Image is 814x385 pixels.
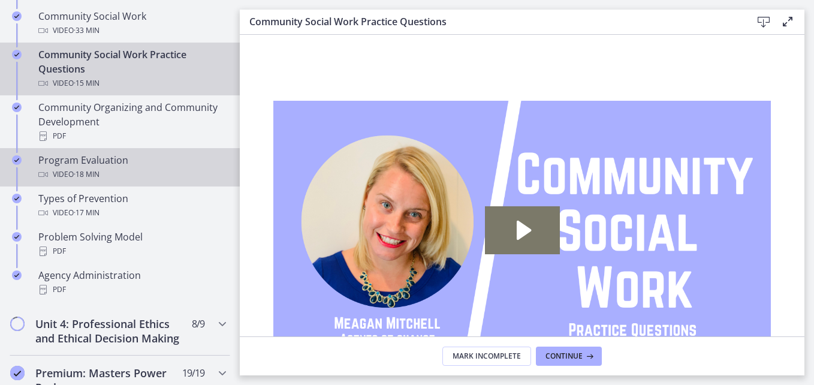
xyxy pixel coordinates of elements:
div: Types of Prevention [38,191,225,220]
div: Video [38,76,225,91]
span: Mark Incomplete [453,351,521,361]
i: Completed [12,270,22,280]
span: · 33 min [74,23,100,38]
div: PDF [38,282,225,297]
h3: Community Social Work Practice Questions [249,14,732,29]
div: PDF [38,244,225,258]
div: Playbar [61,326,483,346]
div: Video [38,167,225,182]
h2: Unit 4: Professional Ethics and Ethical Decision Making [35,317,182,345]
div: Video [38,206,225,220]
div: Program Evaluation [38,153,225,182]
span: 19 / 19 [182,366,204,380]
button: Continue [536,347,602,366]
div: PDF [38,129,225,143]
i: Completed [12,11,22,21]
span: · 18 min [74,167,100,182]
button: Play Video: cbe5sb9t4o1cl02sigug.mp4 [245,172,320,219]
i: Completed [10,366,25,380]
i: Completed [12,155,22,165]
div: Community Social Work Practice Questions [38,47,225,91]
div: Problem Solving Model [38,230,225,258]
div: Community Organizing and Community Development [38,100,225,143]
div: Agency Administration [38,268,225,297]
i: Completed [12,232,22,242]
i: Completed [12,50,22,59]
button: Fullscreen [536,326,560,346]
button: Mark Incomplete [442,347,531,366]
span: 8 / 9 [192,317,204,331]
span: · 17 min [74,206,100,220]
div: Community Social Work [38,9,225,38]
i: Completed [12,194,22,203]
span: · 15 min [74,76,100,91]
span: Continue [545,351,583,361]
button: Mute [489,326,512,346]
i: Completed [12,103,22,112]
button: Show settings menu [512,326,536,346]
button: Play Video [5,326,29,346]
div: Video [38,23,225,38]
